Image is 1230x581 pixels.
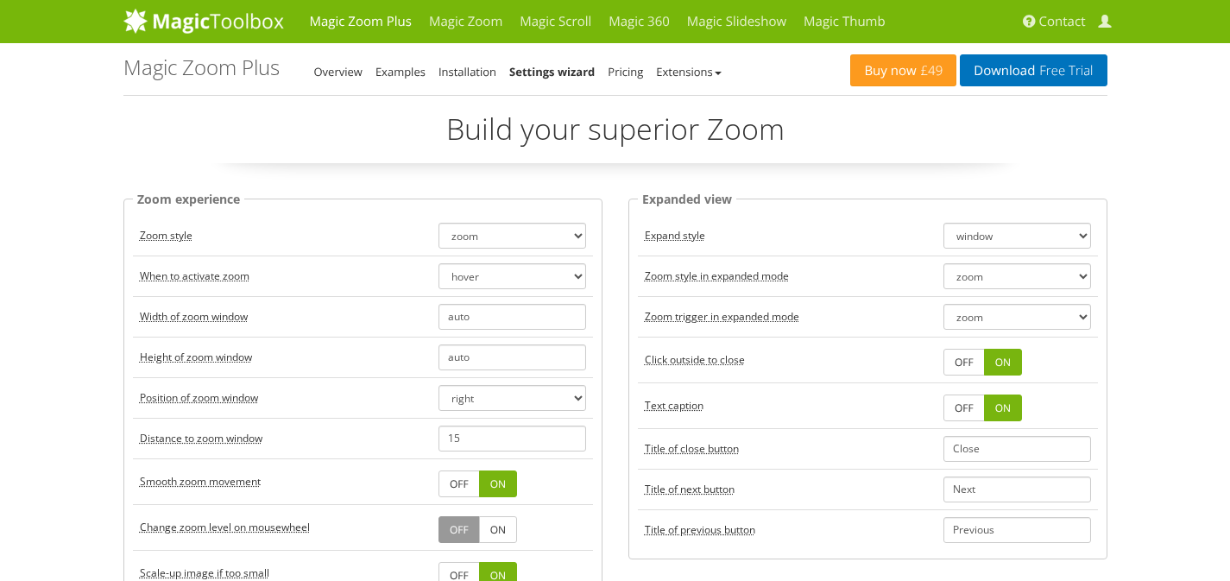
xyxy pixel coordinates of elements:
[479,470,517,497] a: ON
[608,64,643,79] a: Pricing
[479,516,517,543] a: ON
[645,268,789,283] acronym: expandZoomMode, default: zoom
[645,228,705,243] acronym: expand, default: window
[645,441,739,456] acronym: textBtnClose, default: Close
[656,64,721,79] a: Extensions
[140,390,258,405] acronym: zoomPosition, default: right
[1035,64,1093,78] span: Free Trial
[140,228,192,243] acronym: zoomMode, default: zoom
[509,64,595,79] a: Settings wizard
[1039,13,1086,30] span: Contact
[645,352,745,367] acronym: closeOnClickOutside, default: true
[314,64,363,79] a: Overview
[917,64,943,78] span: £49
[638,189,736,209] legend: Expanded view
[438,64,496,79] a: Installation
[140,520,310,534] acronym: variableZoom, default: false
[140,309,248,324] acronym: zoomWidth, default: auto
[943,349,985,376] a: OFF
[375,64,426,79] a: Examples
[140,431,262,445] acronym: zoomDistance, default: 15
[438,516,480,543] a: OFF
[123,8,284,34] img: MagicToolbox.com - Image tools for your website
[645,398,703,413] acronym: expandCaption, default: true
[140,474,261,489] acronym: smoothing, default: true
[140,268,249,283] acronym: zoomOn, default: hover
[133,189,244,209] legend: Zoom experience
[645,309,799,324] acronym: expandZoomOn, default: zoom
[645,482,735,496] acronym: textBtnNext, default: Next
[984,395,1022,421] a: ON
[960,54,1107,86] a: DownloadFree Trial
[943,395,985,421] a: OFF
[140,565,269,580] acronym: upscale, default: true
[140,350,252,364] acronym: zoomHeight, default: auto
[984,349,1022,376] a: ON
[123,56,280,79] h1: Magic Zoom Plus
[645,522,755,537] acronym: textBtnPrev, default: Previous
[850,54,956,86] a: Buy now£49
[123,109,1107,163] p: Build your superior Zoom
[438,470,480,497] a: OFF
